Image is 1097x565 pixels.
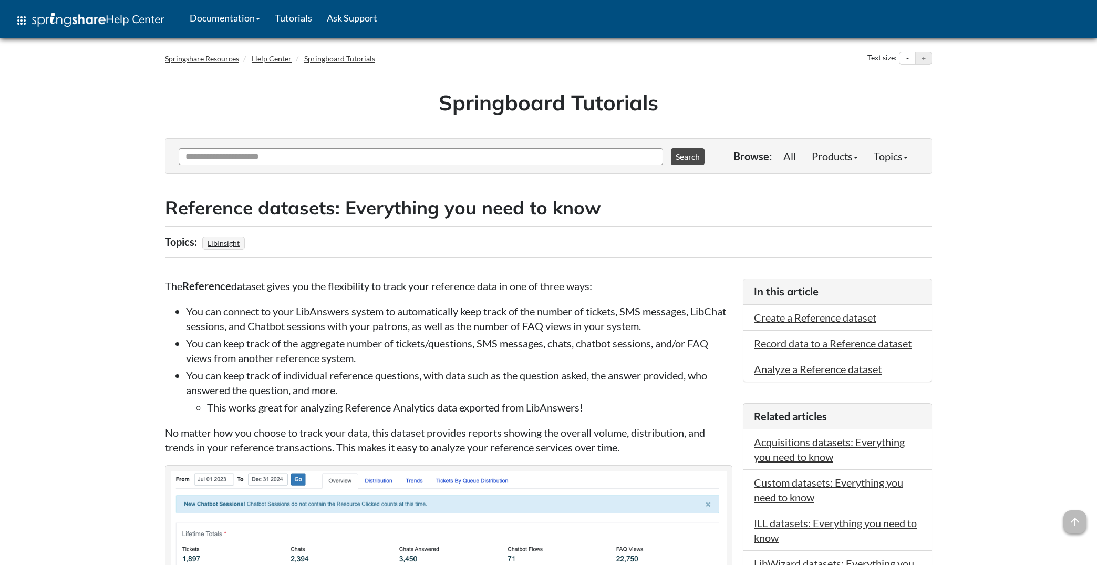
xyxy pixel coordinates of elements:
a: Products [804,146,866,167]
a: Create a Reference dataset [754,311,876,324]
div: Topics: [165,232,200,252]
a: Topics [866,146,916,167]
a: Springboard Tutorials [304,54,375,63]
a: Acquisitions datasets: Everything you need to know [754,436,905,463]
a: ILL datasets: Everything you need to know [754,517,917,544]
img: Springshare [32,13,106,27]
p: Browse: [733,149,772,163]
h3: In this article [754,284,921,299]
a: LibInsight [206,235,241,251]
button: Search [671,148,705,165]
a: Help Center [252,54,292,63]
a: All [775,146,804,167]
a: Documentation [182,5,267,31]
strong: Reference [182,280,231,292]
div: Text size: [865,52,899,65]
li: You can keep track of the aggregate number of tickets/questions, SMS messages, chats, chatbot ses... [186,336,732,365]
a: Record data to a Reference dataset [754,337,912,350]
h2: Reference datasets: Everything you need to know [165,195,932,221]
a: Analyze a Reference dataset [754,363,882,375]
a: Custom datasets: Everything you need to know [754,476,903,504]
li: You can connect to your LibAnswers system to automatically keep track of the number of tickets, S... [186,304,732,333]
button: Decrease text size [899,52,915,65]
a: Ask Support [319,5,385,31]
a: apps Help Center [8,5,172,36]
li: This works great for analyzing Reference Analytics data exported from LibAnswers! [207,400,732,415]
a: arrow_upward [1063,511,1086,524]
span: Help Center [106,12,164,26]
a: Tutorials [267,5,319,31]
p: The dataset gives you the flexibility to track your reference data in one of three ways: [165,279,732,293]
span: apps [15,14,28,27]
span: Related articles [754,410,827,423]
span: arrow_upward [1063,510,1086,533]
button: Increase text size [916,52,932,65]
h1: Springboard Tutorials [173,88,924,117]
a: Springshare Resources [165,54,239,63]
p: No matter how you choose to track your data, this dataset provides reports showing the overall vo... [165,425,732,455]
li: You can keep track of individual reference questions, with data such as the question asked, the a... [186,368,732,415]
